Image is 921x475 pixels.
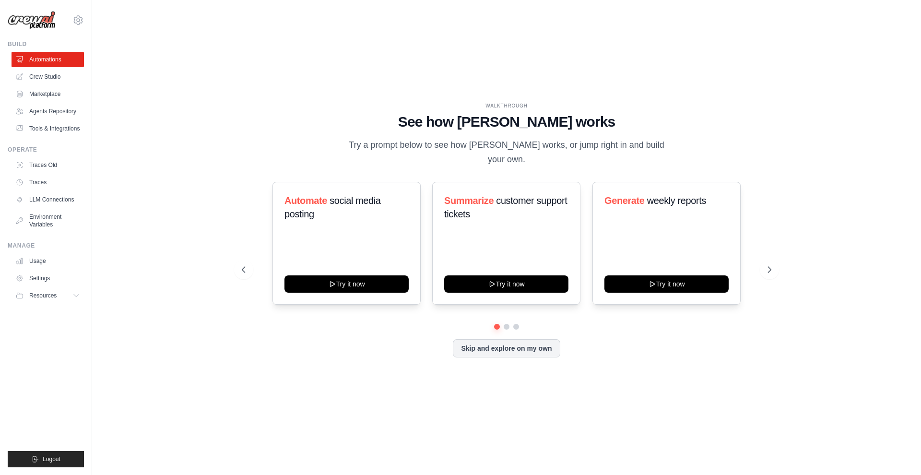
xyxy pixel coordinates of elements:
div: Operate [8,146,84,154]
img: Logo [8,11,56,30]
div: WALKTHROUGH [242,102,771,109]
span: Resources [29,292,57,299]
a: Environment Variables [12,209,84,232]
button: Try it now [604,275,729,293]
p: Try a prompt below to see how [PERSON_NAME] works, or jump right in and build your own. [345,138,668,166]
a: Traces Old [12,157,84,173]
a: Crew Studio [12,69,84,84]
button: Logout [8,451,84,467]
span: customer support tickets [444,195,567,219]
a: Traces [12,175,84,190]
a: Automations [12,52,84,67]
a: Usage [12,253,84,269]
a: Agents Repository [12,104,84,119]
span: social media posting [284,195,381,219]
a: Tools & Integrations [12,121,84,136]
a: Settings [12,271,84,286]
button: Try it now [444,275,568,293]
span: weekly reports [647,195,706,206]
button: Resources [12,288,84,303]
div: Build [8,40,84,48]
h1: See how [PERSON_NAME] works [242,113,771,131]
a: Marketplace [12,86,84,102]
div: Manage [8,242,84,249]
span: Summarize [444,195,494,206]
span: Automate [284,195,327,206]
button: Skip and explore on my own [453,339,560,357]
span: Generate [604,195,645,206]
button: Try it now [284,275,409,293]
a: LLM Connections [12,192,84,207]
span: Logout [43,455,60,463]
